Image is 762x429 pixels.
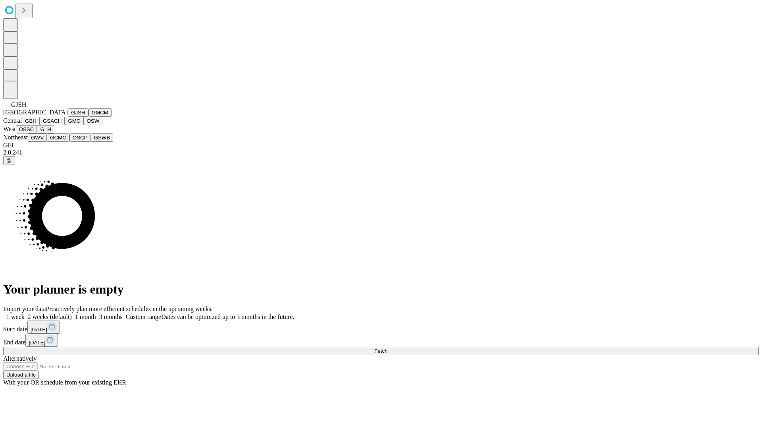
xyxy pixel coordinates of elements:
[3,371,39,379] button: Upload a file
[84,117,103,125] button: OSW
[37,125,54,133] button: GLH
[69,133,91,142] button: OSCP
[40,117,65,125] button: GSACH
[99,313,123,320] span: 3 months
[11,101,26,108] span: GJSH
[22,117,40,125] button: GBH
[3,334,759,347] div: End date
[6,313,25,320] span: 1 week
[374,348,387,354] span: Fetch
[16,125,37,133] button: OSSC
[3,109,68,116] span: [GEOGRAPHIC_DATA]
[91,133,114,142] button: GSWB
[28,313,72,320] span: 2 weeks (default)
[25,334,58,347] button: [DATE]
[47,133,69,142] button: GCMC
[161,313,294,320] span: Dates can be optimized up to 3 months in the future.
[3,117,22,124] span: Central
[3,126,16,132] span: West
[89,108,112,117] button: GMCM
[3,134,28,141] span: Northeast
[31,327,47,332] span: [DATE]
[126,313,161,320] span: Custom range
[3,321,759,334] div: Start date
[46,305,213,312] span: Proactively plan more efficient schedules in the upcoming weeks.
[3,347,759,355] button: Fetch
[3,379,126,386] span: With your OR schedule from your existing EHR
[28,133,47,142] button: GWV
[3,149,759,156] div: 2.0.241
[3,305,46,312] span: Import your data
[3,282,759,297] h1: Your planner is empty
[65,117,83,125] button: GMC
[75,313,96,320] span: 1 month
[3,355,37,362] span: Alternatively
[27,321,60,334] button: [DATE]
[3,156,15,164] button: @
[29,340,45,346] span: [DATE]
[6,157,12,163] span: @
[68,108,89,117] button: GJSH
[3,142,759,149] div: GEI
